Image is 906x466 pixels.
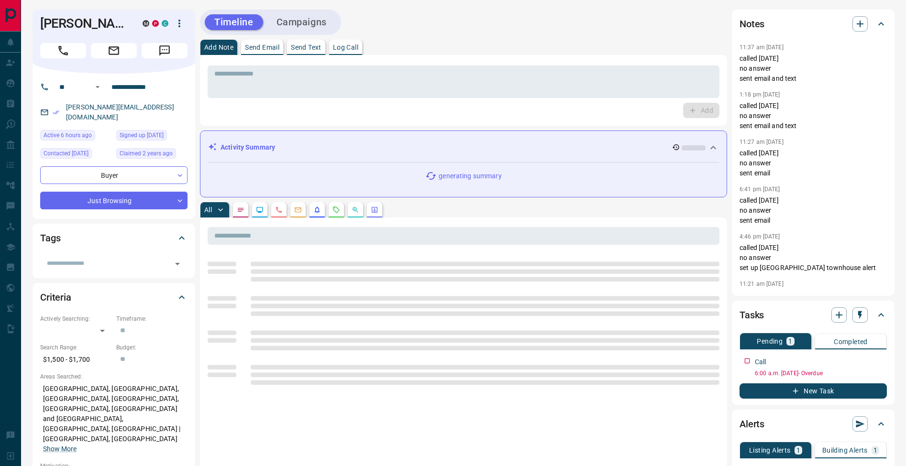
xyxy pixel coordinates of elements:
p: Send Text [291,44,321,51]
svg: Lead Browsing Activity [256,206,264,214]
p: Building Alerts [822,447,868,454]
span: Message [142,43,188,58]
h2: Alerts [740,416,764,432]
p: 11:37 am [DATE] [740,44,784,51]
p: called [DATE] no answer sent email and text [740,54,887,84]
div: Wed Nov 17 2021 [116,130,188,143]
p: Listing Alerts [749,447,791,454]
span: Signed up [DATE] [120,130,164,140]
h2: Tags [40,230,60,246]
div: Just Browsing [40,192,188,209]
span: Call [40,43,86,58]
p: Actively Searching: [40,314,111,323]
p: Add Note [204,44,233,51]
p: Pending [757,338,783,345]
p: 1:18 pm [DATE] [740,91,780,98]
span: Email [91,43,137,58]
button: Open [92,81,103,93]
p: called [DATE] no answer sent email [740,195,887,226]
p: 6:41 pm [DATE] [740,186,780,193]
div: property.ca [152,20,159,27]
p: Completed [834,338,868,345]
h2: Tasks [740,307,764,323]
a: [PERSON_NAME][EMAIL_ADDRESS][DOMAIN_NAME] [66,103,174,121]
h2: Criteria [40,290,71,305]
p: called [DATE] no answer set up [GEOGRAPHIC_DATA] townhouse alert [740,243,887,273]
p: Send Email [245,44,279,51]
button: Timeline [205,14,263,30]
p: 11:21 am [DATE] [740,281,784,287]
button: Campaigns [267,14,336,30]
div: Buyer [40,166,188,184]
div: Tags [40,227,188,249]
span: Contacted [DATE] [44,149,88,158]
p: Log Call [333,44,358,51]
p: [GEOGRAPHIC_DATA], [GEOGRAPHIC_DATA], [GEOGRAPHIC_DATA], [GEOGRAPHIC_DATA], [GEOGRAPHIC_DATA], [G... [40,381,188,457]
p: $1,500 - $1,700 [40,352,111,368]
div: Alerts [740,412,887,435]
svg: Emails [294,206,302,214]
div: Fri Oct 07 2022 [116,148,188,162]
p: called [DATE] no answer sent email and text [740,101,887,131]
p: Activity Summary [221,142,275,152]
p: 11:27 am [DATE] [740,139,784,145]
svg: Requests [332,206,340,214]
svg: Opportunities [352,206,359,214]
h2: Notes [740,16,764,32]
p: 1 [796,447,800,454]
svg: Email Verified [53,109,59,116]
h1: [PERSON_NAME] [40,16,128,31]
p: Timeframe: [116,314,188,323]
span: Claimed 2 years ago [120,149,173,158]
span: Active 6 hours ago [44,130,92,140]
svg: Listing Alerts [313,206,321,214]
p: generating summary [439,171,501,181]
div: Notes [740,12,887,35]
p: Search Range: [40,343,111,352]
p: 6:00 a.m. [DATE] - Overdue [755,369,887,378]
p: All [204,206,212,213]
div: mrloft.ca [143,20,149,27]
div: Tasks [740,303,887,326]
svg: Calls [275,206,283,214]
p: Call [755,357,766,367]
div: Wed Jul 30 2025 [40,148,111,162]
p: called [DATE] no answer sent email [740,148,887,178]
svg: Notes [237,206,244,214]
button: New Task [740,383,887,399]
p: 1 [873,447,877,454]
p: 4:46 pm [DATE] [740,233,780,240]
button: Show More [43,444,77,454]
div: Activity Summary [208,139,719,156]
div: Criteria [40,286,188,309]
p: Areas Searched: [40,372,188,381]
div: condos.ca [162,20,168,27]
div: Wed Aug 13 2025 [40,130,111,143]
p: 1 [788,338,792,345]
button: Open [171,257,184,271]
p: Budget: [116,343,188,352]
svg: Agent Actions [371,206,378,214]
